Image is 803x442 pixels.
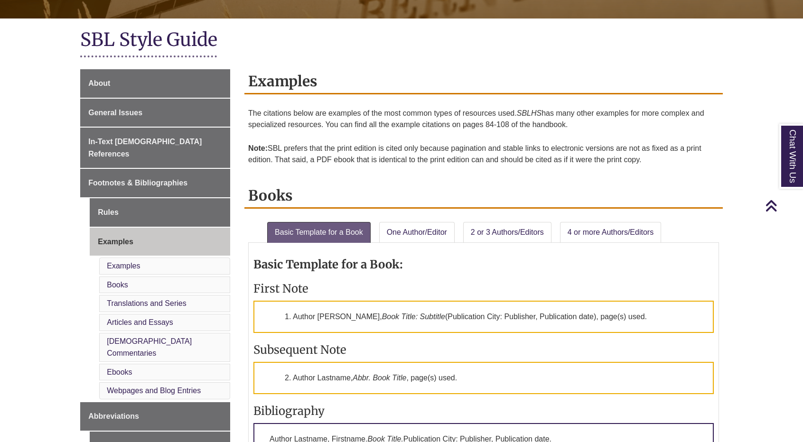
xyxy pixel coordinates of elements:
[80,128,230,168] a: In-Text [DEMOGRAPHIC_DATA] References
[107,368,132,376] a: Ebooks
[80,69,230,98] a: About
[88,109,142,117] span: General Issues
[463,222,551,243] a: 2 or 3 Authors/Editors
[90,198,230,227] a: Rules
[253,281,714,296] h3: First Note
[107,337,192,358] a: [DEMOGRAPHIC_DATA] Commentaries
[253,301,714,333] p: 1. Author [PERSON_NAME], (Publication City: Publisher, Publication date), page(s) used.
[90,228,230,256] a: Examples
[248,144,268,152] strong: Note:
[107,299,187,307] a: Translations and Series
[88,79,110,87] span: About
[765,199,801,212] a: Back to Top
[107,387,201,395] a: Webpages and Blog Entries
[80,169,230,197] a: Footnotes & Bibliographies
[382,313,445,321] em: Book Title: Subtitle
[560,222,661,243] a: 4 or more Authors/Editors
[517,109,542,117] em: SBLHS
[253,362,714,394] p: 2. Author Lastname, , page(s) used.
[244,69,723,94] h2: Examples
[253,342,714,357] h3: Subsequent Note
[80,28,723,53] h1: SBL Style Guide
[248,104,719,134] p: The citations below are examples of the most common types of resources used. has many other examp...
[88,138,202,158] span: In-Text [DEMOGRAPHIC_DATA] References
[253,257,403,272] strong: Basic Template for a Book:
[244,184,723,209] h2: Books
[353,374,406,382] em: Abbr. Book Title
[80,402,230,431] a: Abbreviations
[107,262,140,270] a: Examples
[88,179,187,187] span: Footnotes & Bibliographies
[267,222,371,243] a: Basic Template for a Book
[107,318,173,326] a: Articles and Essays
[253,404,714,418] h3: Bibliography
[80,99,230,127] a: General Issues
[248,139,719,169] p: SBL prefers that the print edition is cited only because pagination and stable links to electroni...
[107,281,128,289] a: Books
[379,222,455,243] a: One Author/Editor
[88,412,139,420] span: Abbreviations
